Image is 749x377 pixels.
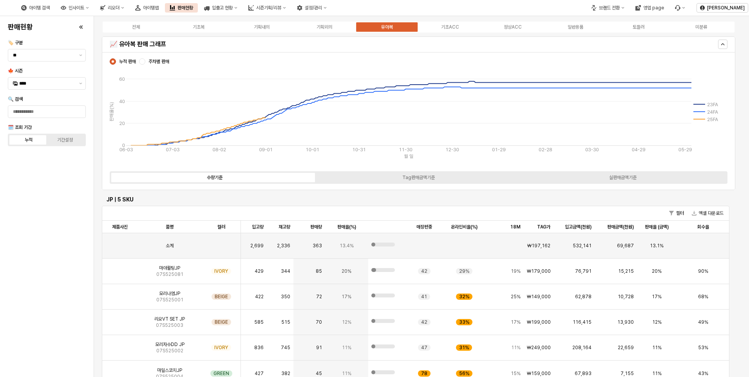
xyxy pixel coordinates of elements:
[292,3,331,13] button: 설정/관리
[511,319,521,325] span: 17%
[214,268,228,274] span: IVORY
[527,319,551,325] span: ₩199,000
[609,175,637,180] div: 실판매금액기준
[575,268,592,274] span: 76,791
[340,243,354,249] span: 13.4%
[342,344,351,351] span: 11%
[342,319,351,325] span: 12%
[599,5,620,11] div: 브랜드 전환
[586,3,629,13] button: 브랜드 전환
[402,175,435,180] div: Tag판매금액기준
[8,125,32,130] span: 🗓️ 조회 기간
[511,268,521,274] span: 19%
[652,294,662,300] span: 17%
[316,294,322,300] span: 72
[527,268,551,274] span: ₩179,000
[633,24,644,30] div: 토들러
[95,3,129,13] button: 리오더
[94,16,749,377] main: App Frame
[155,341,185,348] span: 모리자수DD JP
[666,208,687,218] button: 필터
[617,319,634,325] span: 13,930
[652,268,662,274] span: 20%
[254,319,264,325] span: 585
[57,137,73,143] div: 기간설정
[159,290,180,297] span: 모리나염JP
[527,294,551,300] span: ₩149,000
[416,224,432,230] span: 매장편중
[618,344,634,351] span: 22,659
[568,24,583,30] div: 일반용품
[342,268,351,274] span: 20%
[527,243,550,249] span: ₩197,162
[154,316,185,322] span: 리오VT SET JP
[310,224,322,230] span: 판매량
[607,224,634,230] span: 판매금액(천원)
[156,348,183,354] span: 07S525002
[217,224,225,230] span: 컬러
[255,294,264,300] span: 422
[618,268,634,274] span: 15,215
[230,24,293,31] label: 기획내의
[167,24,230,31] label: 기초복
[156,271,183,277] span: 07S525081
[316,344,322,351] span: 91
[11,136,47,143] label: 누적
[107,196,725,203] h6: JP | 5 SKU
[521,174,725,181] label: 실판매금액기준
[689,208,727,218] button: 엑셀 다운로드
[527,370,551,377] span: ₩159,000
[652,344,662,351] span: 11%
[277,243,290,249] span: 2,336
[25,137,33,143] div: 누적
[421,344,427,351] span: 47
[631,3,669,13] button: 영업 page
[511,370,521,377] span: 15%
[281,294,290,300] span: 350
[316,268,322,274] span: 85
[643,5,664,11] div: 영업 page
[281,319,290,325] span: 515
[244,3,291,13] div: 시즌기획/리뷰
[459,294,469,300] span: 32%
[451,224,478,230] span: 온라인비율(%)
[207,175,223,180] div: 수량기준
[698,344,708,351] span: 53%
[527,344,551,351] span: ₩249,000
[293,24,356,31] label: 기획외의
[8,23,33,31] h4: 판매현황
[281,268,290,274] span: 344
[695,24,707,30] div: 미분류
[698,319,708,325] span: 49%
[317,174,521,181] label: Tag판매금액기준
[421,294,427,300] span: 41
[214,344,228,351] span: IVORY
[573,319,592,325] span: 116,415
[105,24,167,31] label: 전체
[381,24,393,30] div: 유아복
[421,319,427,325] span: 42
[16,3,54,13] button: 아이템 검색
[575,294,592,300] span: 62,878
[313,243,322,249] span: 363
[108,5,119,11] div: 리오더
[256,5,281,11] div: 시즌기획/리뷰
[281,344,290,351] span: 745
[652,370,662,377] span: 11%
[316,370,322,377] span: 45
[143,5,159,11] div: 아이템맵
[511,294,521,300] span: 25%
[279,224,290,230] span: 재고량
[156,297,183,303] span: 07S525001
[698,370,708,377] span: 43%
[255,268,264,274] span: 429
[166,243,174,249] span: 소계
[130,3,163,13] button: 아이템맵
[29,5,50,11] div: 아이템 검색
[213,370,229,377] span: GREEN
[575,370,592,377] span: 67,893
[342,294,351,300] span: 17%
[305,5,322,11] div: 설정/관리
[159,265,180,271] span: 마야퀼팅JP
